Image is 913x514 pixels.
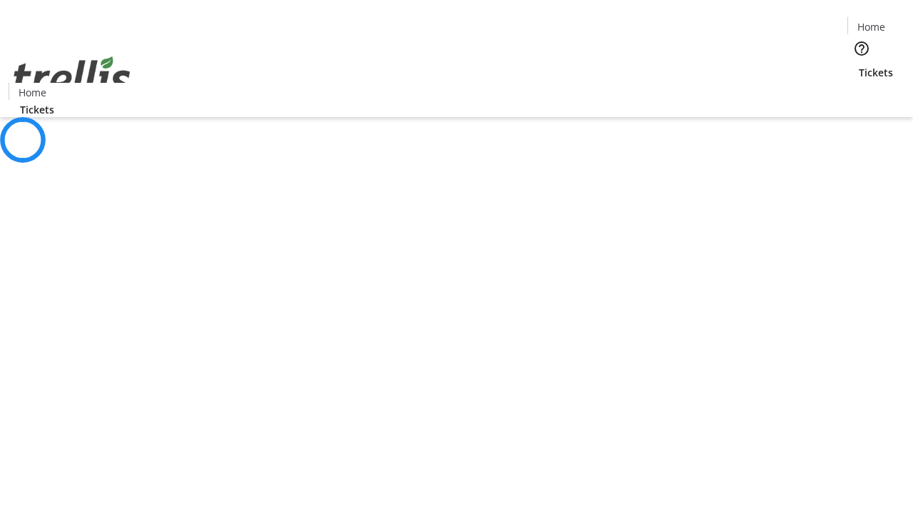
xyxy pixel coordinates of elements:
span: Home [857,19,885,34]
span: Tickets [859,65,893,80]
button: Cart [847,80,876,109]
img: Orient E2E Organization iZ420mQ27c's Logo [9,41,136,112]
a: Tickets [9,102,66,117]
a: Home [848,19,894,34]
button: Help [847,34,876,63]
span: Tickets [20,102,54,117]
span: Home [19,85,46,100]
a: Home [9,85,55,100]
a: Tickets [847,65,904,80]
